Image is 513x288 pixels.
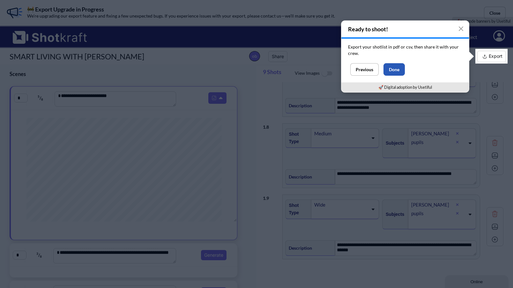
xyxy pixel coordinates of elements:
button: Done [383,63,405,76]
h4: Ready to shoot! [341,21,469,37]
p: Export your shotlist in pdf or csv, then share it with your crew. [348,44,462,57]
img: Export Icon [481,53,489,61]
div: Online [5,5,59,10]
button: Export [477,51,506,62]
button: Previous [350,63,379,76]
a: 🚀 Digital adoption by Usetiful [378,85,432,90]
